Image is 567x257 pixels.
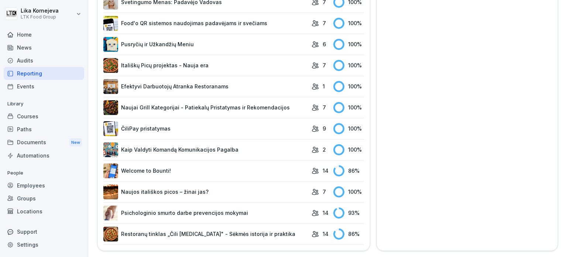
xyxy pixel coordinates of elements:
a: ČiliPay pristatymas [103,121,308,136]
a: News [4,41,84,54]
a: DocumentsNew [4,136,84,149]
p: 7 [323,61,326,69]
a: Psichologinio smurto darbe prevencijos mokymai [103,206,308,220]
div: Documents [4,136,84,149]
p: 14 [323,167,329,175]
div: 100 % [333,123,364,134]
img: pa38v36gr7q26ajnrb9myajx.png [103,121,118,136]
img: j6p8nacpxa9w6vbzyquke6uf.png [103,185,118,199]
div: 100 % [333,81,364,92]
a: Itališkų Picų projektas - Nauja era [103,58,308,73]
div: 93 % [333,207,364,219]
img: ezydrv8ercmjbqoq1b2vv00y.png [103,16,118,31]
img: cj2ypqr3rpc0mzs6rxd4ezt5.png [103,79,118,94]
a: Home [4,28,84,41]
div: 100 % [333,102,364,113]
p: People [4,167,84,179]
p: 14 [323,230,329,238]
div: 100 % [333,144,364,155]
div: New [69,138,82,147]
div: 86 % [333,229,364,240]
a: Audits [4,54,84,67]
div: 100 % [333,18,364,29]
div: 100 % [333,60,364,71]
p: 7 [323,188,326,196]
p: Lika Kornejeva [21,8,59,14]
a: Automations [4,149,84,162]
a: Reporting [4,67,84,80]
p: 9 [323,125,326,132]
img: pmzzd9gte8gjhzt6yzm0m3xm.png [103,227,118,241]
a: Paths [4,123,84,136]
a: Food'o QR sistemos naudojimas padavėjams ir svečiams [103,16,308,31]
p: Library [4,98,84,110]
p: 7 [323,19,326,27]
a: Welcome to Bounti! [103,163,308,178]
a: Naujai Grill Kategorijai - Patiekalų Pristatymas ir Rekomendacijos [103,100,308,115]
p: 1 [323,82,325,90]
p: 7 [323,104,326,111]
a: Settings [4,238,84,251]
img: gkstgtivdreqost45acpow74.png [103,206,118,220]
a: Locations [4,205,84,218]
p: LTK Food Group [21,14,59,20]
img: vnq8o9l4lxrvjwsmlxb2om7q.png [103,58,118,73]
p: 6 [323,40,326,48]
a: Groups [4,192,84,205]
img: xgfduithoxxyhirrlmyo7nin.png [103,163,118,178]
p: 14 [323,209,329,217]
img: z618rxypiqtftz5qimyyzrxa.png [103,142,118,157]
a: Kaip Valdyti Komandą Komunikacijos Pagalba [103,142,308,157]
a: Efektyvi Darbuotojų Atranka Restoranams [103,79,308,94]
a: Events [4,80,84,93]
div: Support [4,225,84,238]
div: 100 % [333,186,364,197]
a: Courses [4,110,84,123]
img: pe4agwvl0z5rluhodf6xscve.png [103,37,118,52]
a: Employees [4,179,84,192]
a: Naujos itališkos picos – žinai jas? [103,185,308,199]
div: 86 % [333,165,364,176]
a: Pusryčių ir Užkandžių Meniu [103,37,308,52]
img: eoq7vpyjqa4fe4jd0211hped.png [103,100,118,115]
div: 100 % [333,39,364,50]
a: Restoranų tinklas „Čili [MEDICAL_DATA]" - Sėkmės istorija ir praktika [103,227,308,241]
p: 2 [323,146,326,153]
